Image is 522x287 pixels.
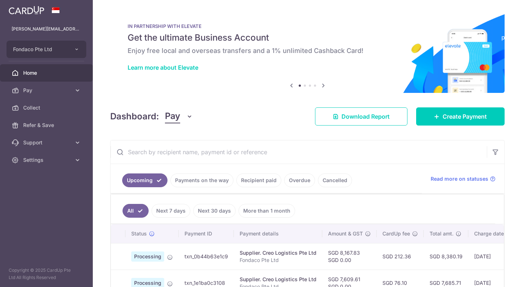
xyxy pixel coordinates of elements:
[318,173,352,187] a: Cancelled
[431,175,488,183] span: Read more on statuses
[476,265,515,283] iframe: Opens a widget where you can find more information
[110,110,159,123] h4: Dashboard:
[13,46,67,53] span: Fondaco Pte Ltd
[240,276,316,283] div: Supplier. Creo Logistics Pte Ltd
[322,243,377,270] td: SGD 8,167.83 SGD 0.00
[111,140,487,164] input: Search by recipient name, payment id or reference
[179,243,234,270] td: txn_0b44b63e1c9
[382,230,410,237] span: CardUp fee
[430,230,453,237] span: Total amt.
[122,173,167,187] a: Upcoming
[170,173,233,187] a: Payments on the way
[341,112,390,121] span: Download Report
[240,257,316,264] p: Fondaco Pte Ltd
[239,204,295,218] a: More than 1 month
[131,230,147,237] span: Status
[23,139,71,146] span: Support
[7,41,86,58] button: Fondaco Pte Ltd
[110,12,505,93] img: Renovation banner
[328,230,363,237] span: Amount & GST
[240,249,316,257] div: Supplier. Creo Logistics Pte Ltd
[128,32,487,44] h5: Get the ultimate Business Account
[131,251,164,262] span: Processing
[468,243,518,270] td: [DATE]
[23,122,71,129] span: Refer & Save
[284,173,315,187] a: Overdue
[9,6,44,15] img: CardUp
[12,25,81,33] p: [PERSON_NAME][EMAIL_ADDRESS][PERSON_NAME][DOMAIN_NAME]
[23,69,71,77] span: Home
[377,243,424,270] td: SGD 212.36
[424,243,468,270] td: SGD 8,380.19
[416,107,505,126] a: Create Payment
[236,173,281,187] a: Recipient paid
[315,107,407,126] a: Download Report
[123,204,149,218] a: All
[23,87,71,94] span: Pay
[165,110,180,123] span: Pay
[193,204,236,218] a: Next 30 days
[165,110,193,123] button: Pay
[128,23,487,29] p: IN PARTNERSHIP WITH ELEVATE
[152,204,190,218] a: Next 7 days
[128,64,198,71] a: Learn more about Elevate
[431,175,496,183] a: Read more on statuses
[474,230,504,237] span: Charge date
[179,224,234,243] th: Payment ID
[23,104,71,111] span: Collect
[443,112,487,121] span: Create Payment
[128,46,487,55] h6: Enjoy free local and overseas transfers and a 1% unlimited Cashback Card!
[23,156,71,164] span: Settings
[234,224,322,243] th: Payment details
